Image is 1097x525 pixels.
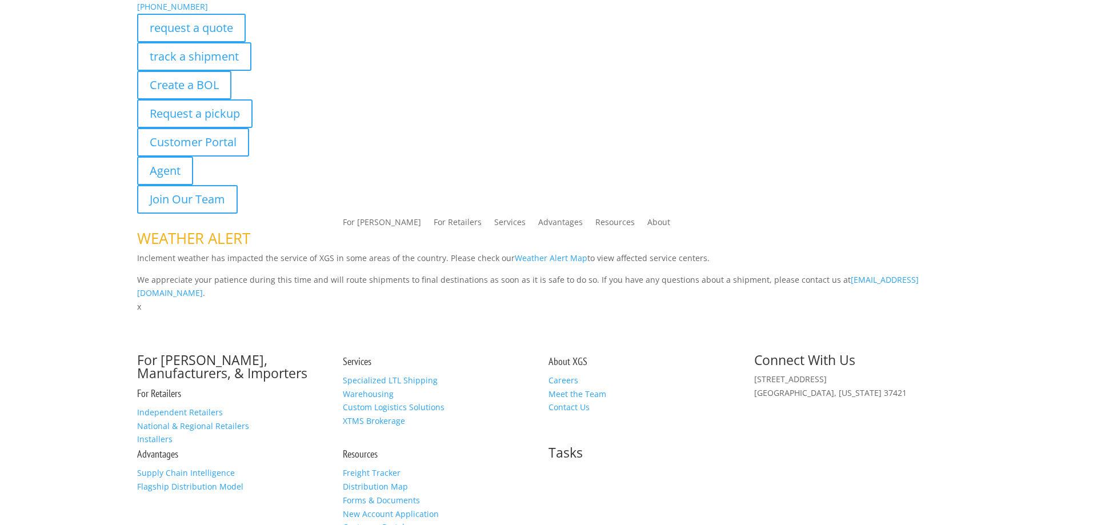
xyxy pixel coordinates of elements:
a: Custom Logistics Solutions [343,402,445,412]
a: Services [343,355,371,368]
a: For Retailers [137,387,181,400]
a: XTMS Brokerage [343,415,405,426]
p: Inclement weather has impacted the service of XGS in some areas of the country. Please check our ... [137,251,960,273]
a: Installers [137,434,173,444]
p: We appreciate your patience during this time and will route shipments to final destinations as so... [137,273,960,300]
img: group-6 [754,399,765,410]
a: Specialized LTL Shipping [343,375,438,386]
a: Resources [595,218,635,231]
h1: Contact Us [137,314,960,336]
a: Resources [343,447,378,460]
h2: Tasks [548,446,754,465]
a: Weather Alert Map [515,253,587,263]
a: Careers [548,375,578,386]
a: Advantages [538,218,583,231]
h2: Connect With Us [754,354,960,372]
a: About XGS [548,355,587,368]
a: Meet the Team [548,388,606,399]
a: For Retailers [434,218,482,231]
a: National & Regional Retailers [137,420,249,431]
a: Customer Portal [137,128,249,157]
a: request a quote [137,14,246,42]
p: [STREET_ADDRESS] [GEOGRAPHIC_DATA], [US_STATE] 37421 [754,372,960,400]
a: For [PERSON_NAME] [343,218,421,231]
a: Supply Chain Intelligence [137,467,235,478]
a: Warehousing [343,388,394,399]
a: Agent [137,157,193,185]
a: Freight Tracker [343,467,401,478]
a: New Account Application [343,508,439,519]
a: Forms & Documents [343,495,420,506]
p: x [137,300,960,314]
a: Create a BOL [137,71,231,99]
a: For [PERSON_NAME], Manufacturers, & Importers [137,351,307,382]
p: Complete the form below and a member of our team will be in touch within 24 hours. [137,336,960,350]
span: WEATHER ALERT [137,228,250,249]
a: [PHONE_NUMBER] [137,1,208,12]
a: Join Our Team [137,185,238,214]
a: Flagship Distribution Model [137,481,243,492]
a: Request a pickup [137,99,253,128]
a: Independent Retailers [137,407,223,418]
a: Contact Us [548,402,590,412]
a: Advantages [137,447,178,460]
a: track a shipment [137,42,251,71]
a: About [647,218,670,231]
a: Distribution Map [343,481,408,492]
a: Services [494,218,526,231]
